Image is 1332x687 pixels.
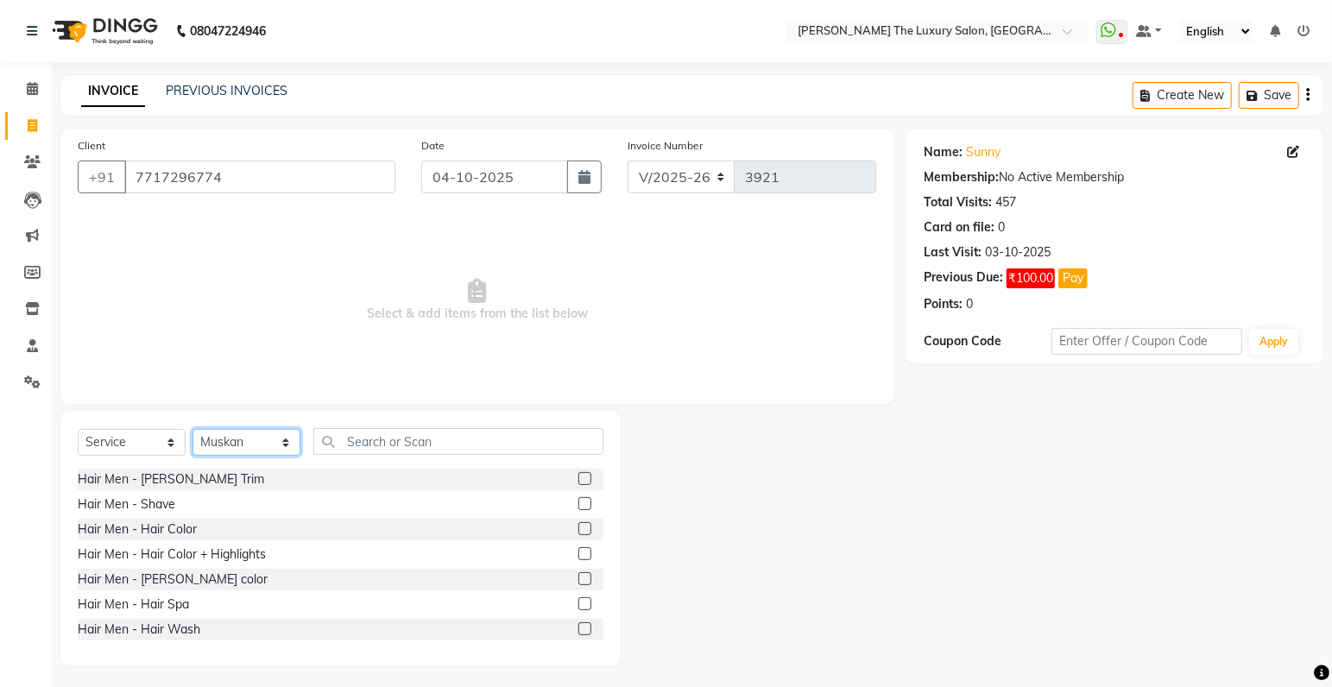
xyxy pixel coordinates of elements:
[166,83,287,98] a: PREVIOUS INVOICES
[998,218,1005,236] div: 0
[313,428,603,455] input: Search or Scan
[78,545,266,564] div: Hair Men - Hair Color + Highlights
[985,243,1051,262] div: 03-10-2025
[78,596,189,614] div: Hair Men - Hair Spa
[924,193,992,211] div: Total Visits:
[1239,82,1299,109] button: Save
[78,570,268,589] div: Hair Men - [PERSON_NAME] color
[421,138,445,154] label: Date
[924,268,1003,288] div: Previous Due:
[81,76,145,107] a: INVOICE
[924,218,994,236] div: Card on file:
[1051,328,1242,355] input: Enter Offer / Coupon Code
[924,168,999,186] div: Membership:
[78,470,264,488] div: Hair Men - [PERSON_NAME] Trim
[628,138,703,154] label: Invoice Number
[966,143,1001,161] a: Sunny
[924,332,1051,350] div: Coupon Code
[190,7,266,55] b: 08047224946
[924,295,963,313] div: Points:
[78,495,175,514] div: Hair Men - Shave
[124,161,395,193] input: Search by Name/Mobile/Email/Code
[966,295,973,313] div: 0
[1133,82,1232,109] button: Create New
[1249,329,1298,355] button: Apply
[78,621,200,639] div: Hair Men - Hair Wash
[78,138,105,154] label: Client
[78,520,197,539] div: Hair Men - Hair Color
[924,143,963,161] div: Name:
[995,193,1016,211] div: 457
[44,7,162,55] img: logo
[1058,268,1088,288] button: Pay
[924,168,1306,186] div: No Active Membership
[924,243,982,262] div: Last Visit:
[1007,268,1055,288] span: ₹100.00
[78,214,876,387] span: Select & add items from the list below
[78,161,126,193] button: +91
